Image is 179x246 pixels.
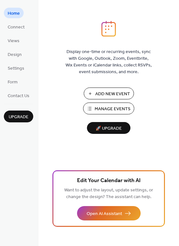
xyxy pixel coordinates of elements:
[4,35,23,46] a: Views
[91,124,127,133] span: 🚀 Upgrade
[8,24,25,31] span: Connect
[4,111,33,122] button: Upgrade
[4,76,21,87] a: Form
[64,186,153,201] span: Want to adjust the layout, update settings, or change the design? The assistant can help.
[8,10,20,17] span: Home
[8,79,18,86] span: Form
[87,122,130,134] button: 🚀 Upgrade
[87,211,122,217] span: Open AI Assistant
[66,49,152,75] span: Display one-time or recurring events, sync with Google, Outlook, Zoom, Eventbrite, Wix Events or ...
[8,65,24,72] span: Settings
[77,206,141,220] button: Open AI Assistant
[4,90,33,101] a: Contact Us
[95,91,130,97] span: Add New Event
[4,21,28,32] a: Connect
[8,93,29,99] span: Contact Us
[101,21,116,37] img: logo_icon.svg
[95,106,130,112] span: Manage Events
[4,63,28,73] a: Settings
[8,51,22,58] span: Design
[84,88,134,99] button: Add New Event
[4,8,24,18] a: Home
[83,103,134,114] button: Manage Events
[8,38,19,44] span: Views
[9,114,28,120] span: Upgrade
[4,49,26,59] a: Design
[77,176,141,185] span: Edit Your Calendar with AI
